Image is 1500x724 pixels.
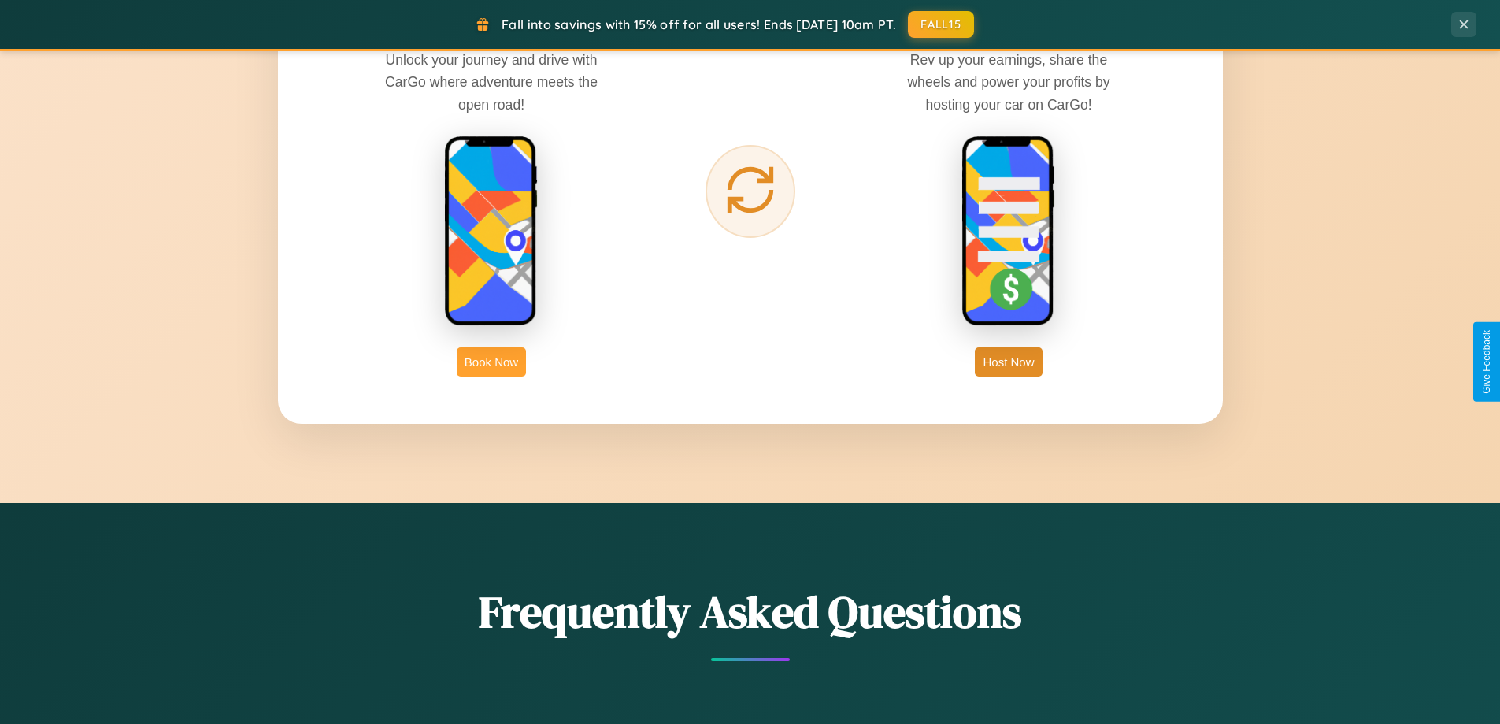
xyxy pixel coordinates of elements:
button: Host Now [975,347,1042,377]
h2: Frequently Asked Questions [278,581,1223,642]
button: FALL15 [908,11,974,38]
img: host phone [961,136,1056,328]
p: Rev up your earnings, share the wheels and power your profits by hosting your car on CarGo! [891,49,1127,115]
img: rent phone [444,136,539,328]
div: Give Feedback [1481,330,1492,394]
button: Book Now [457,347,526,377]
span: Fall into savings with 15% off for all users! Ends [DATE] 10am PT. [502,17,896,32]
p: Unlock your journey and drive with CarGo where adventure meets the open road! [373,49,609,115]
